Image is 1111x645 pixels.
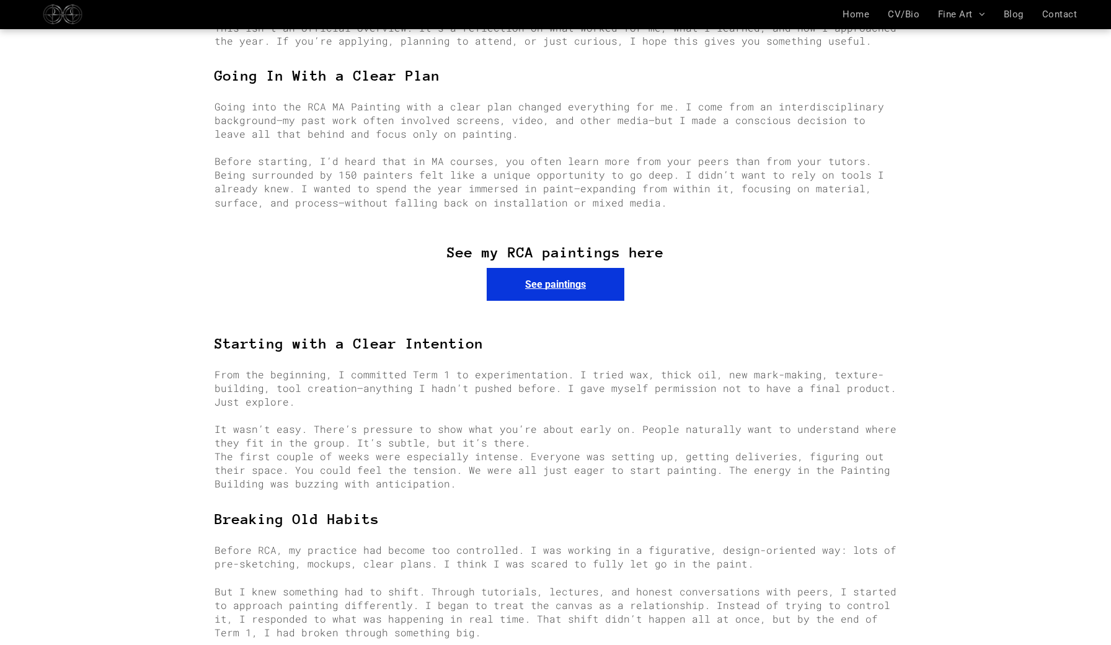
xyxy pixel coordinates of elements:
[447,244,664,260] span: See my RCA paintings here
[215,511,379,527] span: Breaking Old Habits
[215,21,896,47] span: This isn’t an official overview. It’s a reflection on what worked for me, what I learned, and how...
[215,450,890,490] span: The first couple of weeks were especially intense. Everyone was setting up, getting deliveries, f...
[1033,9,1086,20] a: Contact
[487,268,624,301] a: See paintings
[215,336,484,352] span: Starting with a Clear Intention
[215,543,896,570] span: Before RCA, my practice had become too controlled. I was working in a figurative, design-oriented...
[215,100,884,140] span: Going into the RCA MA Painting with a clear plan changed everything for me. I come from an interd...
[215,68,440,84] span: Going In With a Clear Plan
[215,154,884,208] span: Before starting, I’d heard that in MA courses, you often learn more from your peers than from you...
[525,278,586,290] span: See paintings
[929,9,994,20] a: Fine Art
[833,9,879,20] a: Home
[215,585,896,639] span: But I knew something had to shift. Through tutorials, lectures, and honest conversations with pee...
[215,368,896,408] span: From the beginning, I committed Term 1 to experimentation. I tried wax, thick oil, new mark-makin...
[994,9,1033,20] a: Blog
[879,9,929,20] a: CV/Bio
[215,422,896,449] span: It wasn’t easy. There’s pressure to show what you’re about early on. People naturally want to und...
